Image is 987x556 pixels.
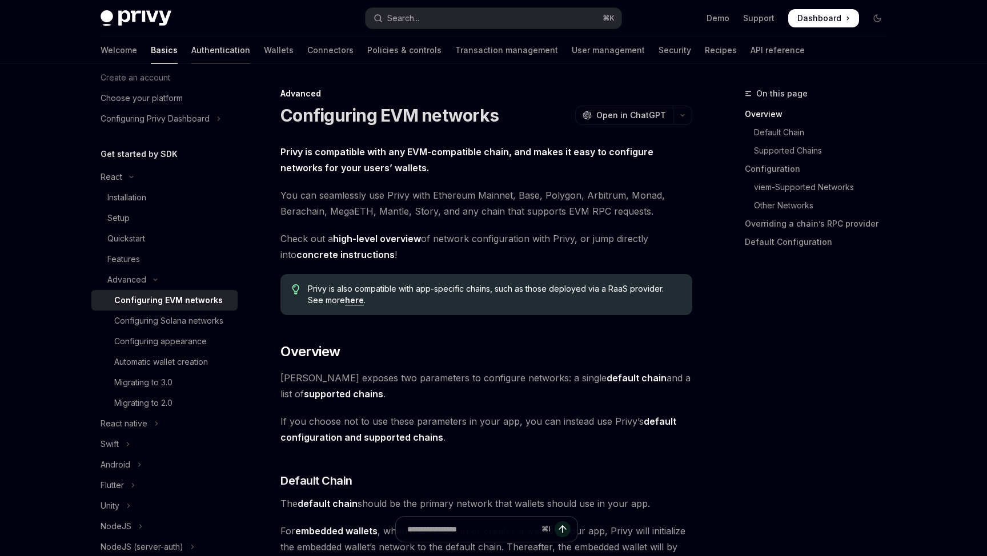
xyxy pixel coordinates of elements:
button: Toggle Unity section [91,495,238,516]
a: Features [91,249,238,269]
div: Migrating to 3.0 [114,376,172,389]
strong: default chain [298,498,358,509]
button: Toggle Advanced section [91,269,238,290]
div: Quickstart [107,232,145,245]
span: ⌘ K [603,14,615,23]
a: Demo [707,13,729,24]
div: Swift [101,437,119,451]
span: You can seamlessly use Privy with Ethereum Mainnet, Base, Polygon, Arbitrum, Monad, Berachain, Me... [280,187,692,219]
a: User management [572,37,645,64]
a: high-level overview [333,233,421,245]
span: Open in ChatGPT [596,110,666,121]
div: NodeJS (server-auth) [101,540,183,554]
button: Send message [555,521,571,537]
a: Choose your platform [91,88,238,108]
a: Security [659,37,691,64]
a: default chain [607,372,667,384]
button: Toggle React native section [91,413,238,434]
img: dark logo [101,10,171,26]
a: Migrating to 3.0 [91,372,238,393]
a: Quickstart [91,228,238,249]
div: NodeJS [101,519,131,533]
a: Transaction management [455,37,558,64]
span: On this page [756,87,808,100]
button: Toggle Flutter section [91,475,238,495]
div: Setup [107,211,130,225]
div: Installation [107,191,146,204]
div: React native [101,417,147,430]
a: concrete instructions [296,249,395,261]
svg: Tip [292,284,300,295]
a: Default Chain [745,123,896,142]
span: Overview [280,343,340,361]
div: Choose your platform [101,91,183,105]
button: Open search [366,8,621,29]
button: Toggle React section [91,167,238,187]
a: Configuring appearance [91,331,238,352]
h5: Get started by SDK [101,147,178,161]
a: Policies & controls [367,37,442,64]
div: Search... [387,11,419,25]
button: Toggle NodeJS section [91,516,238,537]
div: Configuring Privy Dashboard [101,112,210,126]
a: Installation [91,187,238,208]
span: [PERSON_NAME] exposes two parameters to configure networks: a single and a list of . [280,370,692,402]
div: Configuring Solana networks [114,314,223,328]
a: Overriding a chain’s RPC provider [745,215,896,233]
button: Toggle dark mode [868,9,886,27]
span: Check out a of network configuration with Privy, or jump directly into ! [280,231,692,263]
a: Automatic wallet creation [91,352,238,372]
a: Support [743,13,775,24]
input: Ask a question... [407,517,537,542]
button: Toggle Configuring Privy Dashboard section [91,108,238,129]
div: Features [107,252,140,266]
div: Automatic wallet creation [114,355,208,369]
div: Advanced [280,88,692,99]
strong: Privy is compatible with any EVM-compatible chain, and makes it easy to configure networks for yo... [280,146,653,174]
span: If you choose not to use these parameters in your app, you can instead use Privy’s . [280,413,692,445]
div: Android [101,458,130,472]
div: Unity [101,499,119,513]
span: Privy is also compatible with app-specific chains, such as those deployed via a RaaS provider. Se... [308,283,681,306]
div: Configuring EVM networks [114,293,223,307]
a: Basics [151,37,178,64]
a: Configuration [745,160,896,178]
div: Flutter [101,478,124,492]
a: Migrating to 2.0 [91,393,238,413]
button: Open in ChatGPT [575,106,673,125]
a: Supported Chains [745,142,896,160]
a: Other Networks [745,196,896,215]
a: Connectors [307,37,354,64]
a: here [345,295,364,305]
a: Configuring EVM networks [91,290,238,311]
a: Setup [91,208,238,228]
span: The should be the primary network that wallets should use in your app. [280,495,692,511]
span: Default Chain [280,473,352,489]
div: React [101,170,122,184]
span: Dashboard [797,13,841,24]
div: Migrating to 2.0 [114,396,172,410]
a: Default Configuration [745,233,896,251]
button: Toggle Swift section [91,434,238,454]
a: Welcome [101,37,137,64]
a: Configuring Solana networks [91,311,238,331]
a: supported chains [304,388,383,400]
a: API reference [751,37,805,64]
a: viem-Supported Networks [745,178,896,196]
a: Recipes [705,37,737,64]
button: Toggle Android section [91,454,238,475]
a: Authentication [191,37,250,64]
div: Advanced [107,273,146,287]
a: Overview [745,105,896,123]
div: Configuring appearance [114,335,207,348]
a: Dashboard [788,9,859,27]
h1: Configuring EVM networks [280,105,499,126]
a: Wallets [264,37,294,64]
